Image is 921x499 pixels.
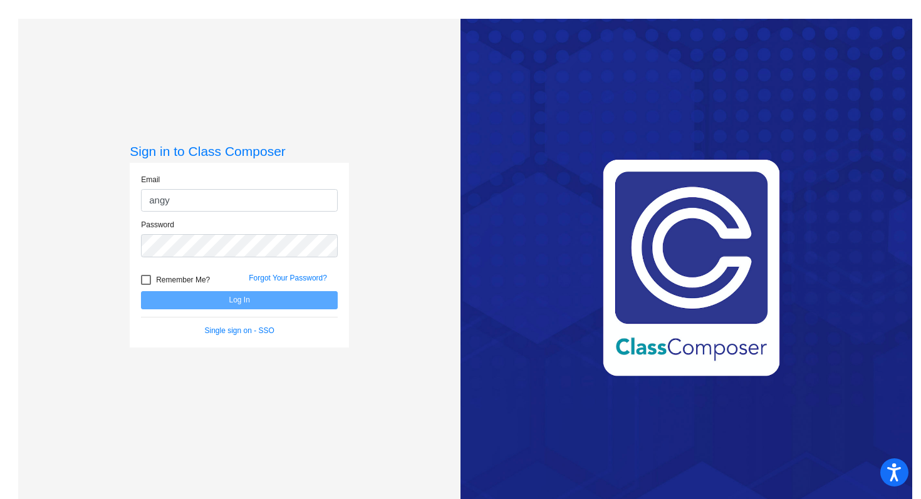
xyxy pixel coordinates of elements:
label: Password [141,219,174,230]
span: Remember Me? [156,272,210,287]
h3: Sign in to Class Composer [130,143,349,159]
a: Single sign on - SSO [205,326,274,335]
a: Forgot Your Password? [249,274,327,282]
button: Log In [141,291,338,309]
label: Email [141,174,160,185]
